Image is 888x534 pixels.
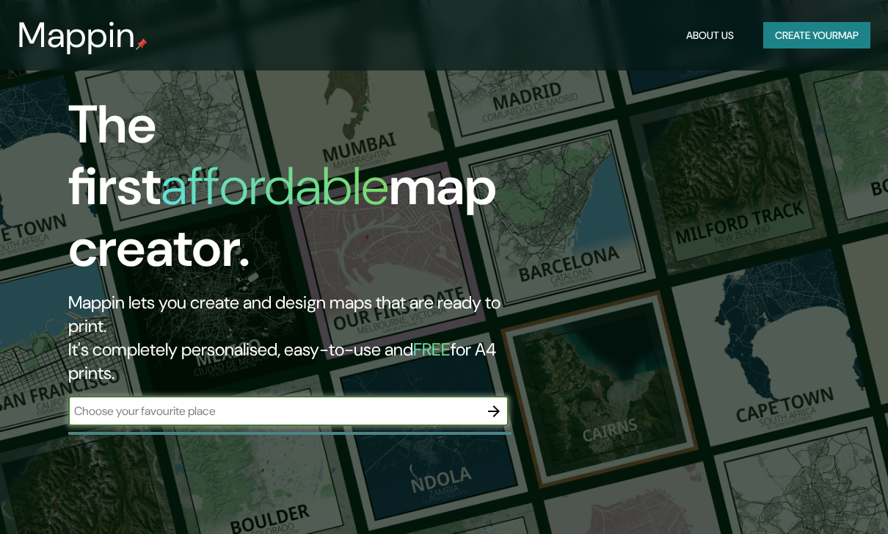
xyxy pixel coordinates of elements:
h1: The first map creator. [68,94,512,291]
h5: FREE [413,338,451,361]
button: Create yourmap [763,22,870,49]
h3: Mappin [18,15,136,56]
iframe: Help widget launcher [757,477,872,518]
h1: affordable [161,152,389,220]
h2: Mappin lets you create and design maps that are ready to print. It's completely personalised, eas... [68,291,512,385]
input: Choose your favourite place [68,403,479,419]
img: mappin-pin [136,38,148,50]
button: About Us [680,22,740,49]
